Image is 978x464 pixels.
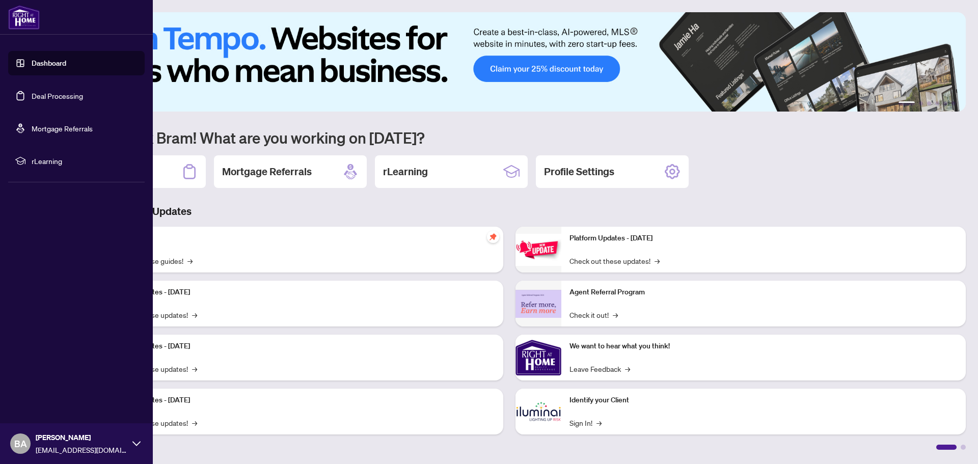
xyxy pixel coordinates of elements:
button: 4 [935,101,939,105]
span: [PERSON_NAME] [36,432,127,443]
span: → [596,417,602,428]
span: BA [14,436,27,451]
p: Platform Updates - [DATE] [107,287,495,298]
a: Check out these updates!→ [569,255,660,266]
button: 5 [943,101,947,105]
button: 6 [952,101,956,105]
h2: Profile Settings [544,165,614,179]
p: Platform Updates - [DATE] [107,341,495,352]
p: Platform Updates - [DATE] [569,233,958,244]
p: Identify your Client [569,395,958,406]
a: Check it out!→ [569,309,618,320]
p: Agent Referral Program [569,287,958,298]
p: We want to hear what you think! [569,341,958,352]
h1: Welcome back Bram! What are you working on [DATE]? [53,128,966,147]
button: 2 [919,101,923,105]
p: Platform Updates - [DATE] [107,395,495,406]
span: → [192,309,197,320]
img: logo [8,5,40,30]
a: Dashboard [32,59,66,68]
span: → [655,255,660,266]
img: Identify your Client [515,389,561,434]
img: Slide 0 [53,12,966,112]
span: → [613,309,618,320]
button: 3 [927,101,931,105]
img: Platform Updates - June 23, 2025 [515,234,561,266]
h3: Brokerage & Industry Updates [53,204,966,219]
button: Open asap [937,428,968,459]
span: pushpin [487,231,499,243]
span: → [625,363,630,374]
button: 1 [899,101,915,105]
span: rLearning [32,155,138,167]
a: Mortgage Referrals [32,124,93,133]
a: Leave Feedback→ [569,363,630,374]
span: → [192,417,197,428]
h2: Mortgage Referrals [222,165,312,179]
h2: rLearning [383,165,428,179]
img: We want to hear what you think! [515,335,561,380]
span: [EMAIL_ADDRESS][DOMAIN_NAME] [36,444,127,455]
a: Sign In!→ [569,417,602,428]
span: → [187,255,193,266]
p: Self-Help [107,233,495,244]
span: → [192,363,197,374]
img: Agent Referral Program [515,290,561,318]
a: Deal Processing [32,91,83,100]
